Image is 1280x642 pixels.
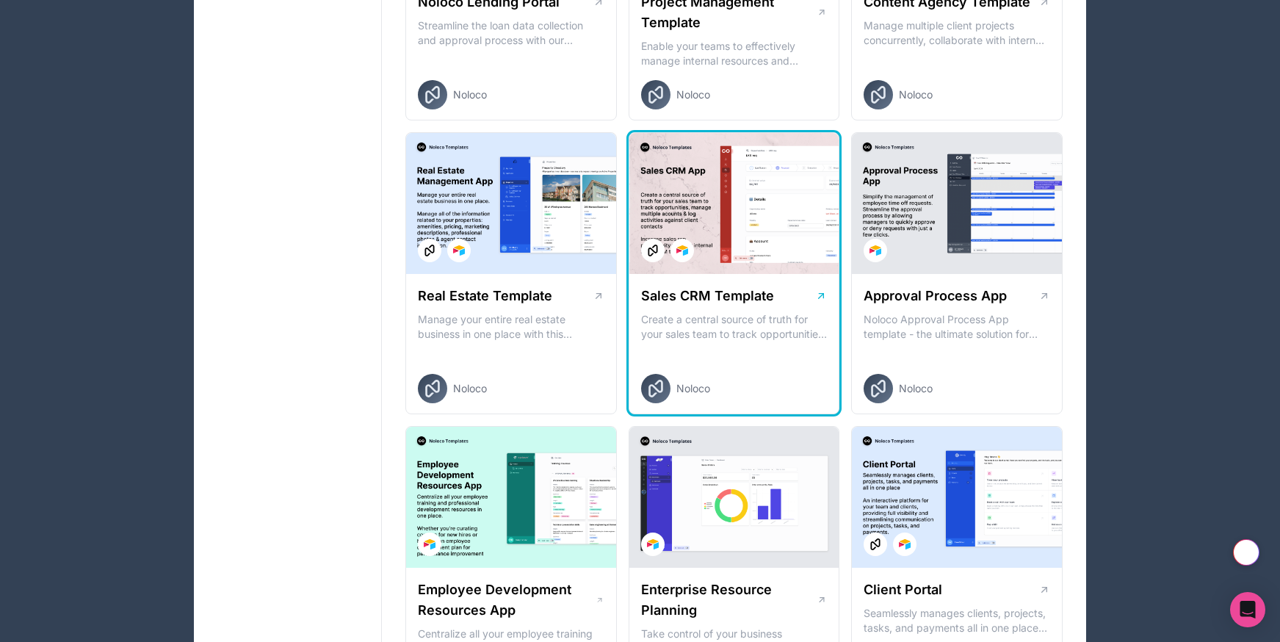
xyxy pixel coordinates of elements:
img: Airtable Logo [676,245,688,256]
img: Airtable Logo [424,538,435,550]
span: Noloco [899,87,933,102]
img: Airtable Logo [647,538,659,550]
p: Manage multiple client projects concurrently, collaborate with internal and external stakeholders... [864,18,1050,48]
span: Noloco [453,381,487,396]
p: Noloco Approval Process App template - the ultimate solution for managing your employee's time of... [864,312,1050,342]
img: Airtable Logo [869,245,881,256]
h1: Sales CRM Template [641,286,774,306]
img: Airtable Logo [899,538,911,550]
img: Airtable Logo [453,245,465,256]
span: Noloco [676,381,710,396]
h1: Employee Development Resources App [418,580,596,621]
h1: Approval Process App [864,286,1007,306]
span: Noloco [453,87,487,102]
p: Create a central source of truth for your sales team to track opportunities, manage multiple acco... [641,312,828,342]
span: Noloco [899,381,933,396]
p: Streamline the loan data collection and approval process with our Lending Portal template. [418,18,604,48]
h1: Client Portal [864,580,942,600]
h1: Enterprise Resource Planning [641,580,817,621]
h1: Real Estate Template [418,286,552,306]
span: Noloco [676,87,710,102]
p: Seamlessly manages clients, projects, tasks, and payments all in one place An interactive platfor... [864,606,1050,635]
p: Manage your entire real estate business in one place with this comprehensive real estate transact... [418,312,604,342]
p: Enable your teams to effectively manage internal resources and execute client projects on time. [641,39,828,68]
div: Open Intercom Messenger [1230,592,1265,627]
